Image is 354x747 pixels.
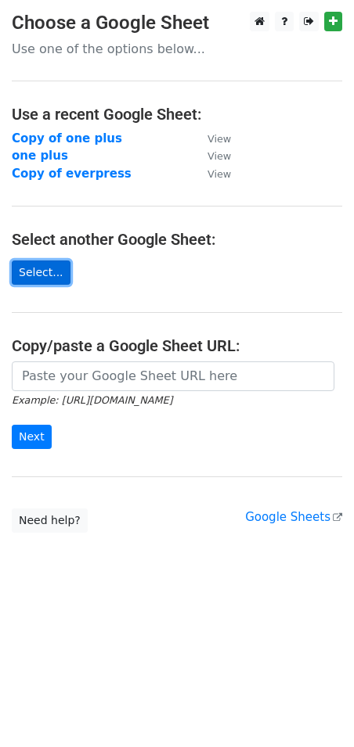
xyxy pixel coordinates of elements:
a: Need help? [12,508,88,533]
a: View [192,131,231,145]
input: Next [12,425,52,449]
h4: Use a recent Google Sheet: [12,105,342,124]
small: View [208,168,231,180]
a: View [192,167,231,181]
a: View [192,149,231,163]
small: Example: [URL][DOMAIN_NAME] [12,394,172,406]
a: Google Sheets [245,510,342,524]
h4: Copy/paste a Google Sheet URL: [12,336,342,355]
p: Use one of the options below... [12,41,342,57]
input: Paste your Google Sheet URL here [12,361,334,391]
small: View [208,150,231,162]
h3: Choose a Google Sheet [12,12,342,34]
iframe: Chat Widget [276,672,354,747]
h4: Select another Google Sheet: [12,230,342,249]
small: View [208,133,231,145]
a: Select... [12,260,70,285]
a: Copy of everpress [12,167,132,181]
a: Copy of one plus [12,131,122,145]
a: one plus [12,149,68,163]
